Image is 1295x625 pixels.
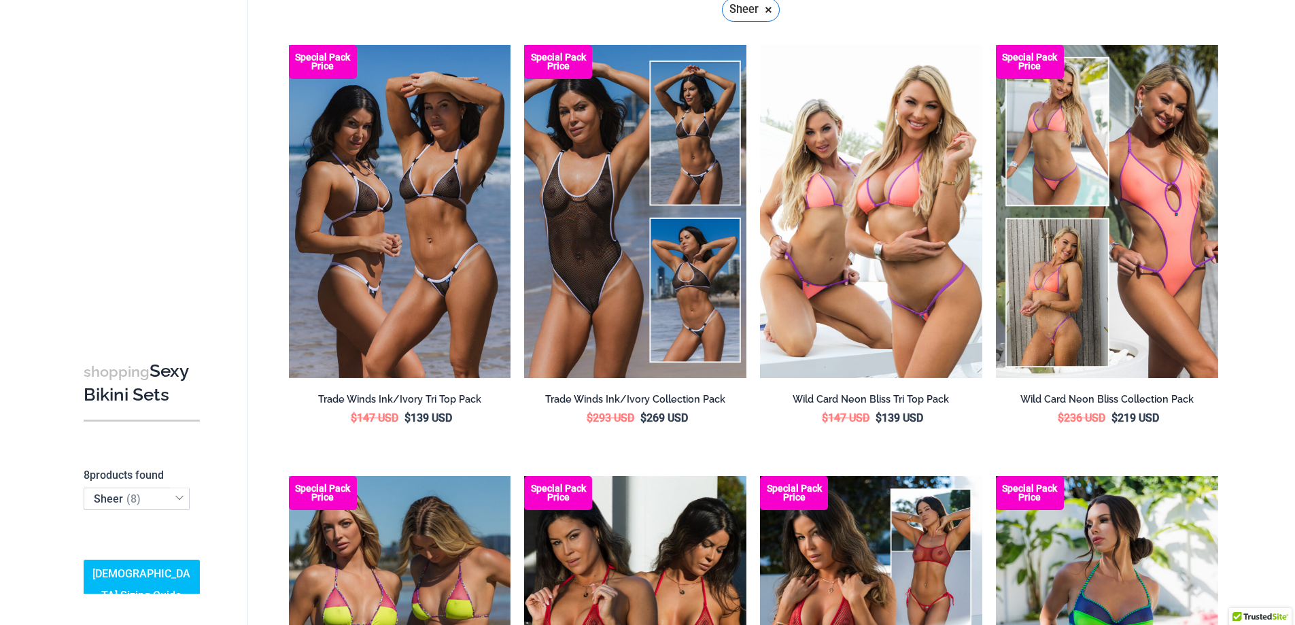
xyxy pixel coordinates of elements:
[84,46,206,318] iframe: TrustedSite Certified
[640,411,688,424] bdi: 269 USD
[289,393,511,406] h2: Trade Winds Ink/Ivory Tri Top Pack
[1058,411,1064,424] span: $
[996,45,1218,378] a: Collection Pack (7) Collection Pack B (1)Collection Pack B (1)
[640,411,646,424] span: $
[587,411,634,424] bdi: 293 USD
[996,45,1218,378] img: Collection Pack (7)
[404,411,452,424] bdi: 139 USD
[524,484,592,502] b: Special Pack Price
[760,45,982,378] img: Wild Card Neon Bliss Tri Top Pack
[822,411,828,424] span: $
[84,360,200,407] h3: Sexy Bikini Sets
[84,469,90,482] span: 8
[126,492,141,505] span: ( )
[1111,411,1159,424] bdi: 219 USD
[876,411,882,424] span: $
[996,393,1218,406] h2: Wild Card Neon Bliss Collection Pack
[289,484,357,502] b: Special Pack Price
[996,53,1064,71] b: Special Pack Price
[760,393,982,406] h2: Wild Card Neon Bliss Tri Top Pack
[524,45,746,378] a: Collection Pack Collection Pack b (1)Collection Pack b (1)
[84,488,190,510] span: Sheer
[404,411,411,424] span: $
[760,484,828,502] b: Special Pack Price
[351,411,398,424] bdi: 147 USD
[760,393,982,411] a: Wild Card Neon Bliss Tri Top Pack
[289,53,357,71] b: Special Pack Price
[84,363,150,380] span: shopping
[822,411,869,424] bdi: 147 USD
[84,488,189,509] span: Sheer
[289,393,511,411] a: Trade Winds Ink/Ivory Tri Top Pack
[289,45,511,378] img: Top Bum Pack
[587,411,593,424] span: $
[524,393,746,411] a: Trade Winds Ink/Ivory Collection Pack
[131,492,137,505] span: 8
[84,464,200,486] p: products found
[1058,411,1105,424] bdi: 236 USD
[765,4,772,15] span: ×
[760,45,982,378] a: Wild Card Neon Bliss Tri Top PackWild Card Neon Bliss Tri Top Pack BWild Card Neon Bliss Tri Top ...
[524,53,592,71] b: Special Pack Price
[996,393,1218,411] a: Wild Card Neon Bliss Collection Pack
[1111,411,1118,424] span: $
[84,560,200,611] a: [DEMOGRAPHIC_DATA] Sizing Guide
[876,411,923,424] bdi: 139 USD
[351,411,357,424] span: $
[524,45,746,378] img: Collection Pack
[289,45,511,378] a: Top Bum Pack Top Bum Pack bTop Bum Pack b
[94,492,144,505] span: Sheer
[524,393,746,406] h2: Trade Winds Ink/Ivory Collection Pack
[996,484,1064,502] b: Special Pack Price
